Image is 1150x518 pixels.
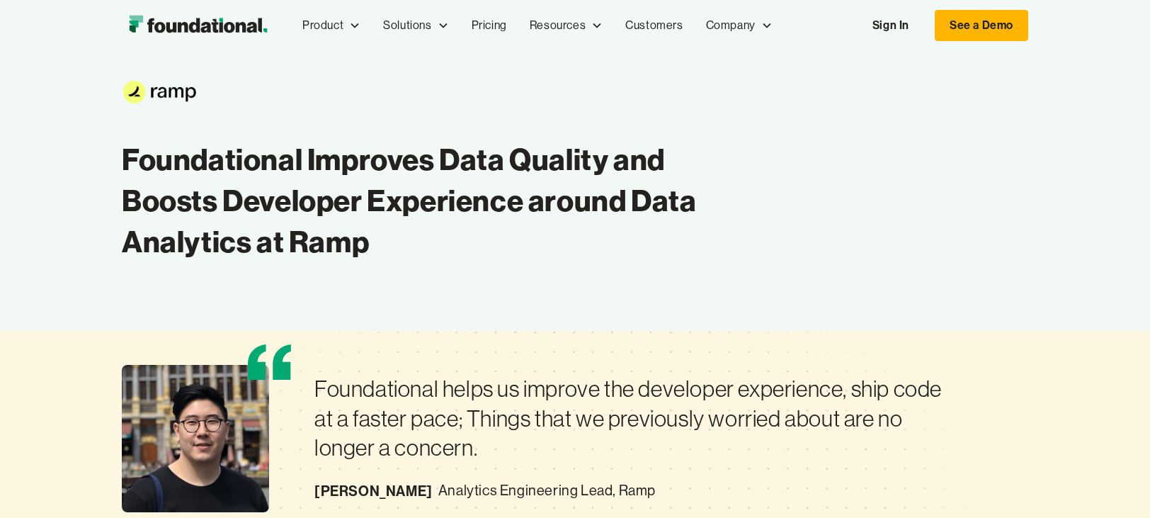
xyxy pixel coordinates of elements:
[935,10,1028,41] a: See a Demo
[706,16,756,35] div: Company
[314,374,949,463] div: Foundational helps us improve the developer experience, ship code at a faster pace; Things that w...
[122,11,274,40] img: Foundational Logo
[314,480,433,502] div: [PERSON_NAME]
[302,16,343,35] div: Product
[122,139,756,263] h1: Foundational Improves Data Quality and Boosts Developer Experience around Data Analytics at Ramp
[438,480,656,502] div: Analytics Engineering Lead, Ramp
[244,337,295,387] img: Quote Icon
[614,2,694,49] a: Customers
[460,2,518,49] a: Pricing
[530,16,586,35] div: Resources
[858,11,923,40] a: Sign In
[383,16,431,35] div: Solutions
